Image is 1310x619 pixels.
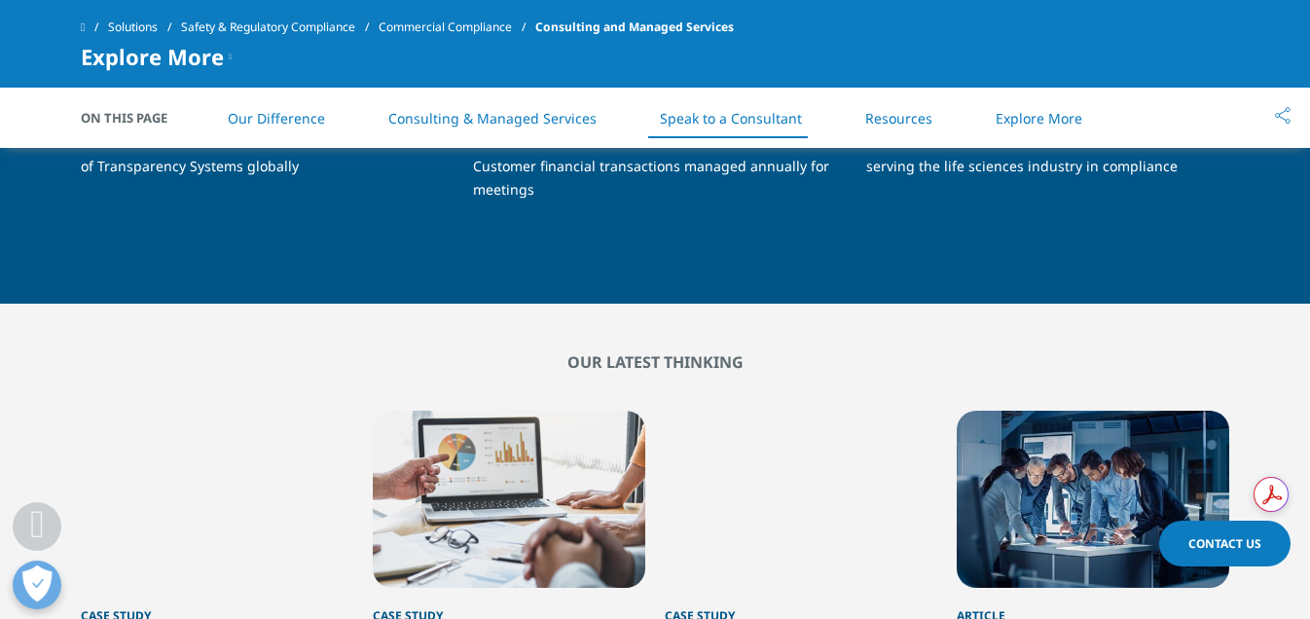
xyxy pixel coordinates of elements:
h2: OUR LATEST THINKING [81,352,1229,372]
a: Our Difference [228,109,325,127]
a: Commercial Compliance [379,10,535,45]
p: serving the life sciences industry in compliance [866,155,1229,193]
a: Resources [865,109,932,127]
a: Contact Us [1159,521,1291,566]
span: On This Page [81,108,188,127]
span: Explore More [81,45,224,68]
span: Consulting and Managed Services [535,10,734,45]
div: 2 / 3 [473,91,836,216]
a: Speak to a Consultant [660,109,802,127]
span: Contact Us [1188,535,1261,552]
a: Solutions [108,10,181,45]
a: Consulting & Managed Services [388,109,597,127]
p: of Transparency Systems globally [81,155,444,193]
a: Explore More [996,109,1082,127]
a: Safety & Regulatory Compliance [181,10,379,45]
p: Customer financial transactions managed annually for meetings [473,155,836,216]
button: Open Preferences [13,561,61,609]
